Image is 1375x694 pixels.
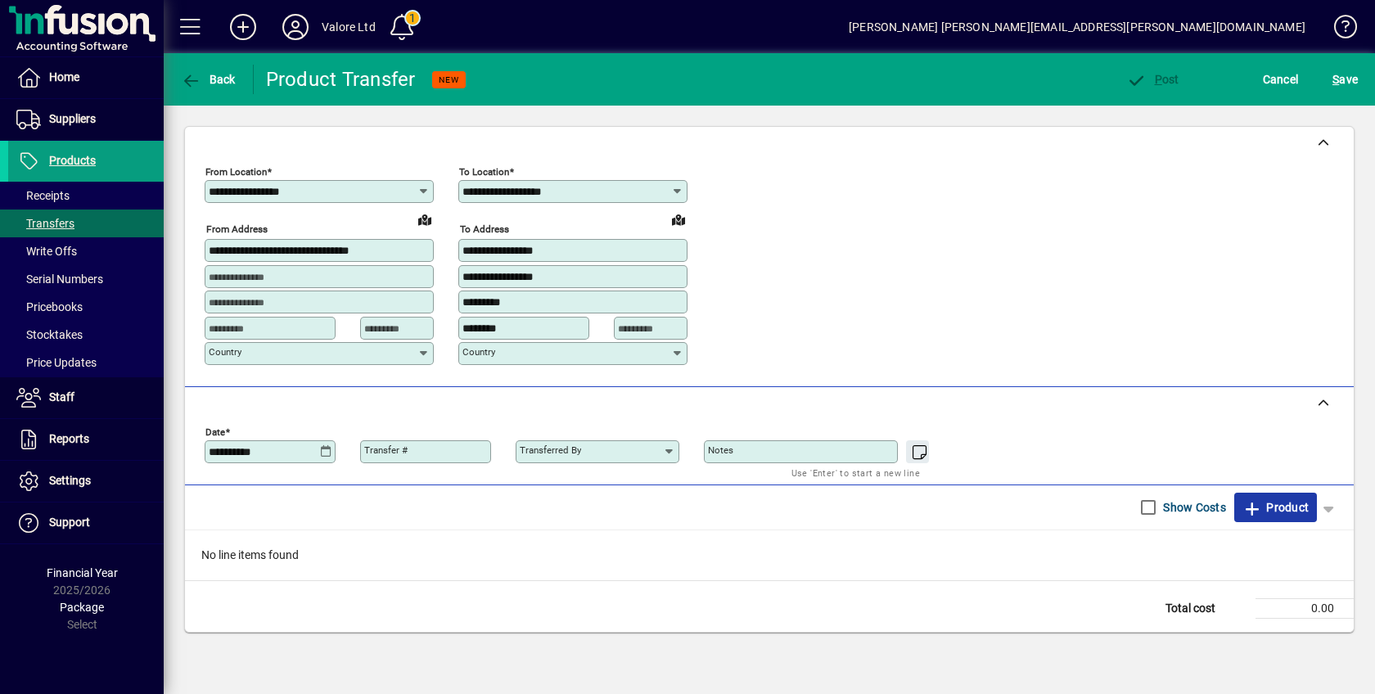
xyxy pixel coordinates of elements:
[8,461,164,502] a: Settings
[8,321,164,349] a: Stocktakes
[1155,73,1162,86] span: P
[1157,598,1256,618] td: Total cost
[49,70,79,83] span: Home
[849,14,1305,40] div: [PERSON_NAME] [PERSON_NAME][EMAIL_ADDRESS][PERSON_NAME][DOMAIN_NAME]
[205,166,267,178] mat-label: From location
[8,293,164,321] a: Pricebooks
[412,206,438,232] a: View on map
[1122,65,1183,94] button: Post
[8,377,164,418] a: Staff
[1328,65,1362,94] button: Save
[269,12,322,42] button: Profile
[1256,598,1354,618] td: 0.00
[49,390,74,403] span: Staff
[8,349,164,376] a: Price Updates
[205,426,225,437] mat-label: Date
[1259,65,1303,94] button: Cancel
[8,182,164,210] a: Receipts
[60,601,104,614] span: Package
[177,65,240,94] button: Back
[462,346,495,358] mat-label: Country
[209,346,241,358] mat-label: Country
[8,265,164,293] a: Serial Numbers
[1332,73,1339,86] span: S
[364,444,408,456] mat-label: Transfer #
[8,210,164,237] a: Transfers
[47,566,118,579] span: Financial Year
[322,14,376,40] div: Valore Ltd
[16,245,77,258] span: Write Offs
[1160,499,1226,516] label: Show Costs
[49,112,96,125] span: Suppliers
[1263,66,1299,92] span: Cancel
[791,463,920,482] mat-hint: Use 'Enter' to start a new line
[1242,494,1309,520] span: Product
[16,300,83,313] span: Pricebooks
[16,328,83,341] span: Stocktakes
[8,502,164,543] a: Support
[16,356,97,369] span: Price Updates
[266,66,416,92] div: Product Transfer
[49,474,91,487] span: Settings
[459,166,509,178] mat-label: To location
[1234,493,1317,522] button: Product
[439,74,459,85] span: NEW
[16,217,74,230] span: Transfers
[520,444,581,456] mat-label: Transferred by
[217,12,269,42] button: Add
[16,273,103,286] span: Serial Numbers
[16,189,70,202] span: Receipts
[1322,3,1355,56] a: Knowledge Base
[49,516,90,529] span: Support
[8,419,164,460] a: Reports
[8,99,164,140] a: Suppliers
[8,57,164,98] a: Home
[49,432,89,445] span: Reports
[164,65,254,94] app-page-header-button: Back
[708,444,733,456] mat-label: Notes
[1126,73,1179,86] span: ost
[8,237,164,265] a: Write Offs
[665,206,692,232] a: View on map
[181,73,236,86] span: Back
[1332,66,1358,92] span: ave
[185,530,1354,580] div: No line items found
[49,154,96,167] span: Products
